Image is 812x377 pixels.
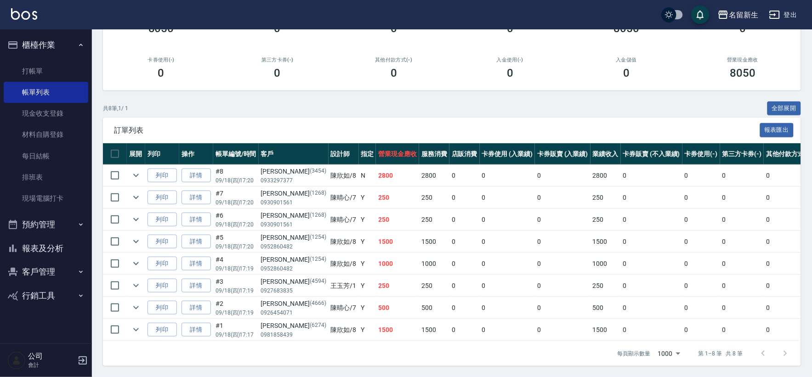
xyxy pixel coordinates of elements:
h3: 0 [623,67,630,79]
div: [PERSON_NAME] [261,277,326,287]
p: 09/18 (四) 17:20 [216,220,256,229]
td: 1500 [419,231,449,253]
td: 0 [682,297,720,319]
td: #5 [213,231,259,253]
button: 列印 [148,191,177,205]
button: 列印 [148,323,177,337]
button: expand row [129,257,143,270]
td: 0 [535,297,591,319]
td: 陳晴心 /7 [329,209,359,231]
a: 詳情 [182,301,211,315]
th: 營業現金應收 [376,143,419,165]
td: 500 [419,297,449,319]
h3: 0 [507,67,513,79]
a: 現金收支登錄 [4,103,88,124]
div: [PERSON_NAME] [261,189,326,198]
td: 0 [535,187,591,208]
a: 詳情 [182,213,211,227]
button: 列印 [148,213,177,227]
td: 0 [682,187,720,208]
a: 報表匯出 [760,125,794,134]
button: 行銷工具 [4,284,88,308]
td: 1000 [376,253,419,275]
h2: 卡券使用(-) [114,57,208,63]
td: 0 [535,209,591,231]
td: 500 [376,297,419,319]
td: 0 [720,275,764,297]
img: Person [7,351,26,370]
td: 1500 [376,231,419,253]
td: 0 [621,253,682,275]
a: 排班表 [4,167,88,188]
td: 0 [449,275,480,297]
td: 0 [480,275,535,297]
td: 陳晴心 /7 [329,187,359,208]
td: 陳欣如 /8 [329,165,359,186]
td: 0 [480,231,535,253]
td: Y [359,253,376,275]
td: 250 [419,209,449,231]
td: 0 [480,209,535,231]
td: 250 [419,275,449,297]
td: 0 [720,297,764,319]
td: #7 [213,187,259,208]
td: Y [359,297,376,319]
button: expand row [129,279,143,293]
td: 0 [720,231,764,253]
td: #4 [213,253,259,275]
td: 0 [720,319,764,341]
a: 詳情 [182,191,211,205]
button: expand row [129,213,143,226]
th: 業績收入 [591,143,621,165]
td: Y [359,275,376,297]
th: 第三方卡券(-) [720,143,764,165]
td: 250 [419,187,449,208]
button: 櫃檯作業 [4,33,88,57]
td: 0 [621,231,682,253]
th: 店販消費 [449,143,480,165]
p: 會計 [28,361,75,369]
th: 卡券使用(-) [682,143,720,165]
td: 0 [449,187,480,208]
a: 詳情 [182,235,211,249]
td: 250 [376,275,419,297]
td: 250 [591,209,621,231]
p: 09/18 (四) 17:17 [216,331,256,339]
p: 09/18 (四) 17:19 [216,264,256,273]
button: expand row [129,191,143,204]
a: 詳情 [182,169,211,183]
td: 0 [720,253,764,275]
td: 250 [376,209,419,231]
div: [PERSON_NAME] [261,255,326,264]
button: 列印 [148,235,177,249]
td: Y [359,209,376,231]
p: (6274) [310,321,326,331]
td: 0 [449,319,480,341]
p: 0926454071 [261,309,326,317]
td: 1500 [591,319,621,341]
td: 0 [682,253,720,275]
td: 0 [682,319,720,341]
td: 0 [682,231,720,253]
td: 王玉芳 /1 [329,275,359,297]
button: expand row [129,169,143,182]
th: 服務消費 [419,143,449,165]
td: 2800 [376,165,419,186]
td: #1 [213,319,259,341]
p: 第 1–8 筆 共 8 筆 [698,349,743,358]
td: 1000 [591,253,621,275]
th: 指定 [359,143,376,165]
td: 1000 [419,253,449,275]
td: 0 [449,209,480,231]
th: 卡券使用 (入業績) [480,143,535,165]
p: (1268) [310,189,326,198]
th: 卡券販賣 (入業績) [535,143,591,165]
td: 陳欣如 /8 [329,319,359,341]
button: expand row [129,301,143,315]
p: 0927683835 [261,287,326,295]
p: 每頁顯示數量 [618,349,651,358]
div: [PERSON_NAME] [261,299,326,309]
p: 09/18 (四) 17:20 [216,176,256,185]
button: 報表及分析 [4,236,88,260]
th: 列印 [145,143,179,165]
